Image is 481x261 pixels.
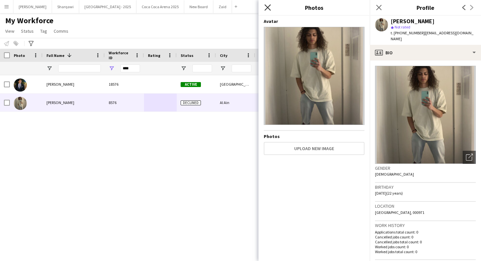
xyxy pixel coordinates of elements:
span: | [EMAIL_ADDRESS][DOMAIN_NAME] [391,30,473,41]
div: 8576 [105,94,144,112]
button: Sharqawi [52,0,79,13]
button: Open Filter Menu [220,65,226,71]
img: Tawfiq Hussain [14,78,27,92]
p: Cancelled jobs total count: 0 [375,239,476,244]
button: Open Filter Menu [181,65,187,71]
span: [PERSON_NAME] [46,82,74,87]
img: Mohammed Aly [14,97,27,110]
div: Al Ain [216,94,255,112]
span: Full Name [46,53,64,58]
a: Tag [38,27,50,35]
h4: Photos [264,133,365,139]
input: Workforce ID Filter Input [120,64,140,72]
span: City [220,53,227,58]
span: Comms [54,28,68,34]
div: 18576 [105,75,144,93]
button: Open Filter Menu [46,65,52,71]
img: Crew avatar [264,27,365,125]
button: Upload new image [264,142,365,155]
h3: Photos [258,3,370,12]
div: [PERSON_NAME] [391,18,435,24]
img: Crew avatar or photo [375,66,476,164]
span: [DATE] (22 years) [375,191,403,196]
input: City Filter Input [232,64,251,72]
h3: Gender [375,165,476,171]
input: Status Filter Input [192,64,212,72]
div: [DATE] [255,94,294,112]
input: Full Name Filter Input [58,64,101,72]
div: [GEOGRAPHIC_DATA] [216,75,255,93]
span: Photo [14,53,25,58]
h3: Profile [370,3,481,12]
span: Workforce ID [109,50,132,60]
div: Open photos pop-in [463,151,476,164]
h4: Avatar [264,18,365,24]
p: Applications total count: 0 [375,230,476,235]
span: Tag [40,28,47,34]
button: Zaid [213,0,232,13]
a: View [3,27,17,35]
span: Rating [148,53,160,58]
span: Not rated [395,25,410,29]
p: Worked jobs count: 0 [375,244,476,249]
span: Status [181,53,193,58]
a: Comms [51,27,71,35]
span: Active [181,82,201,87]
span: [PERSON_NAME] [46,100,74,105]
button: [PERSON_NAME] [13,0,52,13]
h3: Work history [375,222,476,228]
button: [GEOGRAPHIC_DATA] - 2025 [79,0,136,13]
span: View [5,28,14,34]
p: Worked jobs total count: 0 [375,249,476,254]
app-action-btn: Advanced filters [27,40,35,47]
div: Bio [370,45,481,61]
span: t. [PHONE_NUMBER] [391,30,425,35]
button: Coca Coca Arena 2025 [136,0,184,13]
h3: Birthday [375,184,476,190]
span: Status [21,28,34,34]
a: Status [18,27,36,35]
p: Cancelled jobs count: 0 [375,235,476,239]
span: [GEOGRAPHIC_DATA], 000971 [375,210,424,215]
h3: Location [375,203,476,209]
button: New Board [184,0,213,13]
button: Open Filter Menu [109,65,115,71]
div: [DATE] [255,75,294,93]
span: Declined [181,100,201,105]
span: [DEMOGRAPHIC_DATA] [375,172,414,177]
span: My Workforce [5,16,53,26]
